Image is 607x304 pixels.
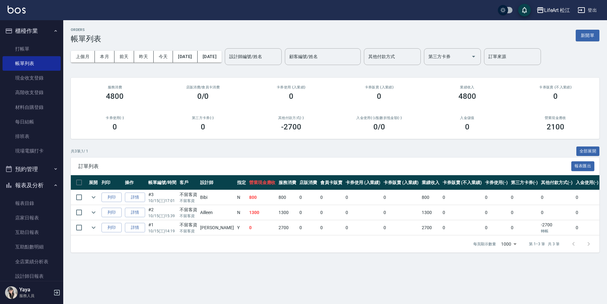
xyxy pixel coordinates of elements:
[248,205,277,220] td: 1300
[3,71,61,85] a: 現金收支登錄
[236,190,248,205] td: N
[298,220,319,235] td: 0
[19,293,52,299] p: 服務人員
[344,205,382,220] td: 0
[3,129,61,144] a: 排班表
[277,175,298,190] th: 服務消費
[319,175,344,190] th: 會員卡販賣
[123,175,147,190] th: 操作
[519,85,592,89] h2: 卡券販賣 (不入業績)
[173,51,197,63] button: [DATE]
[89,208,98,217] button: expand row
[78,85,151,89] h3: 服務消費
[106,92,124,101] h3: 4800
[509,190,540,205] td: 0
[458,92,476,101] h3: 4800
[101,193,122,202] button: 列印
[3,254,61,269] a: 全店業績分析表
[571,161,595,171] button: 報表匯出
[197,92,209,101] h3: 0/0
[319,205,344,220] td: 0
[125,208,145,218] a: 詳情
[254,116,328,120] h2: 其他付款方式(-)
[289,92,293,101] h3: 0
[483,190,509,205] td: 0
[483,175,509,190] th: 卡券使用(-)
[3,42,61,56] a: 打帳單
[420,175,441,190] th: 業績收入
[3,161,61,177] button: 預約管理
[248,220,277,235] td: 0
[154,51,173,63] button: 今天
[3,23,61,39] button: 櫃檯作業
[319,220,344,235] td: 0
[125,193,145,202] a: 詳情
[441,190,483,205] td: 0
[431,116,504,120] h2: 入金儲值
[373,122,385,131] h3: 0 /0
[575,4,599,16] button: 登出
[3,269,61,283] a: 設計師日報表
[78,116,151,120] h2: 卡券使用(-)
[199,220,235,235] td: [PERSON_NAME]
[343,85,416,89] h2: 卡券販賣 (入業績)
[473,241,496,247] p: 每頁顯示數量
[178,175,199,190] th: 客戶
[254,85,328,89] h2: 卡券使用 (入業績)
[441,205,483,220] td: 0
[248,190,277,205] td: 800
[201,122,205,131] h3: 0
[343,116,416,120] h2: 入金使用(-) /點數折抵金額(-)
[3,211,61,225] a: 店家日報表
[180,198,197,204] p: 不留客資
[5,286,18,299] img: Person
[382,190,420,205] td: 0
[101,223,122,233] button: 列印
[571,163,595,169] a: 報表匯出
[539,205,574,220] td: 0
[89,223,98,232] button: expand row
[509,175,540,190] th: 第三方卡券(-)
[148,198,176,204] p: 10/15 (三) 17:01
[3,225,61,240] a: 互助日報表
[180,213,197,219] p: 不留客資
[298,190,319,205] td: 0
[113,122,117,131] h3: 0
[529,241,560,247] p: 第 1–3 筆 共 3 筆
[576,30,599,41] button: 新開單
[19,287,52,293] h5: Yaya
[441,220,483,235] td: 0
[199,175,235,190] th: 設計師
[167,85,240,89] h2: 店販消費 /會員卡消費
[78,163,571,170] span: 訂單列表
[509,220,540,235] td: 0
[3,85,61,100] a: 高階收支登錄
[574,220,600,235] td: 0
[148,213,176,219] p: 10/15 (三) 15:39
[534,4,573,17] button: LifeArt 松江
[431,85,504,89] h2: 業績收入
[277,205,298,220] td: 1300
[441,175,483,190] th: 卡券販賣 (不入業績)
[539,190,574,205] td: 0
[180,206,197,213] div: 不留客資
[344,220,382,235] td: 0
[199,190,235,205] td: Bibi
[199,205,235,220] td: Ailleen
[553,92,558,101] h3: 0
[574,205,600,220] td: 0
[71,34,101,43] h3: 帳單列表
[298,175,319,190] th: 店販消費
[3,100,61,115] a: 材料自購登錄
[298,205,319,220] td: 0
[420,190,441,205] td: 800
[281,122,301,131] h3: -2700
[277,190,298,205] td: 800
[147,220,178,235] td: #1
[89,193,98,202] button: expand row
[180,228,197,234] p: 不留客資
[3,115,61,129] a: 每日結帳
[319,190,344,205] td: 0
[382,205,420,220] td: 0
[576,32,599,38] a: 新開單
